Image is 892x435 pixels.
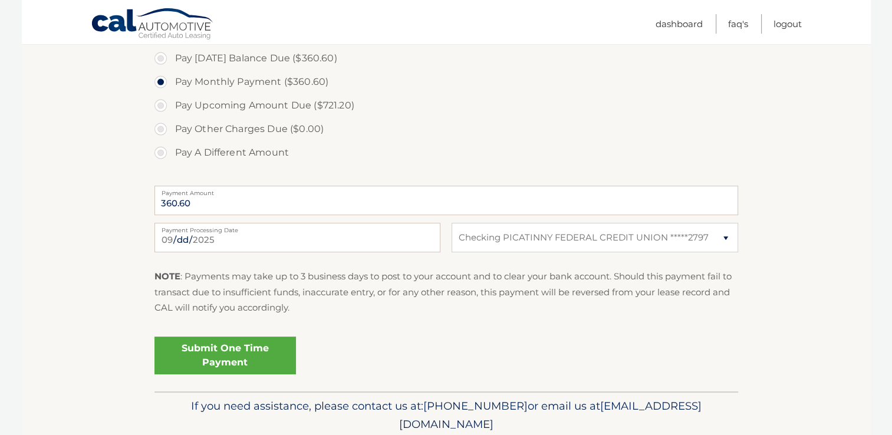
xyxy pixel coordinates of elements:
a: FAQ's [728,14,748,34]
a: Submit One Time Payment [154,337,296,374]
label: Payment Processing Date [154,223,440,232]
input: Payment Date [154,223,440,252]
label: Pay Upcoming Amount Due ($721.20) [154,94,738,117]
label: Pay Monthly Payment ($360.60) [154,70,738,94]
label: Payment Amount [154,186,738,195]
label: Pay [DATE] Balance Due ($360.60) [154,47,738,70]
a: Cal Automotive [91,8,215,42]
a: Logout [773,14,802,34]
label: Pay Other Charges Due ($0.00) [154,117,738,141]
label: Pay A Different Amount [154,141,738,164]
strong: NOTE [154,271,180,282]
a: Dashboard [656,14,703,34]
span: [PHONE_NUMBER] [423,399,528,413]
p: If you need assistance, please contact us at: or email us at [162,397,730,434]
input: Payment Amount [154,186,738,215]
p: : Payments may take up to 3 business days to post to your account and to clear your bank account.... [154,269,738,315]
